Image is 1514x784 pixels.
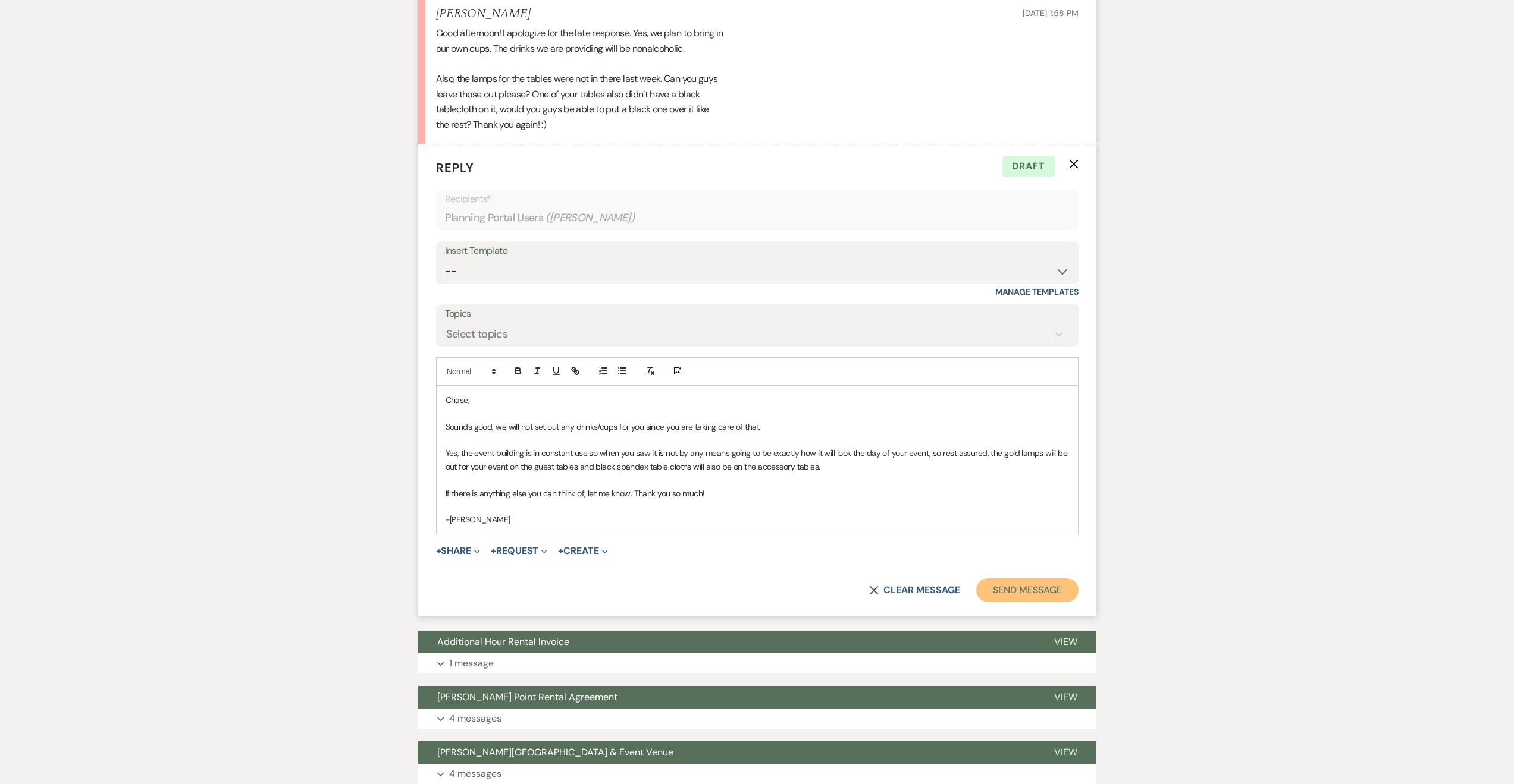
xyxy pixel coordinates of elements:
[418,653,1096,673] button: 1 message
[445,243,1070,260] div: Insert Template
[491,546,547,556] button: Request
[436,546,481,556] button: Share
[449,711,501,726] p: 4 messages
[869,585,960,595] button: Clear message
[449,766,501,782] p: 4 messages
[446,326,508,342] div: Select topics
[418,686,1035,709] button: [PERSON_NAME] Point Rental Agreement
[976,578,1078,602] button: Send Message
[436,26,1079,132] div: Good afternoon! I apologize for the late response. Yes, we plan to bring in our own cups. The dri...
[1002,156,1055,177] span: Draft
[1054,635,1077,648] span: View
[1054,691,1077,703] span: View
[449,656,494,671] p: 1 message
[418,709,1096,729] button: 4 messages
[436,546,441,556] span: +
[446,393,1069,407] p: Chase,
[418,631,1035,653] button: Additional Hour Rental Invoice
[418,764,1096,784] button: 4 messages
[446,420,1069,433] p: Sounds good, we will not set out any drinks/cups for you since you are taking care of that.
[437,635,569,648] span: Additional Hour Rental Invoice
[1054,746,1077,758] span: View
[491,546,496,556] span: +
[437,746,673,758] span: [PERSON_NAME][GEOGRAPHIC_DATA] & Event Venue
[446,513,1069,526] p: -[PERSON_NAME]
[418,741,1035,764] button: [PERSON_NAME][GEOGRAPHIC_DATA] & Event Venue
[445,191,1070,207] p: Recipients*
[558,546,607,556] button: Create
[1035,686,1096,709] button: View
[995,286,1079,297] a: Manage Templates
[1035,741,1096,764] button: View
[1023,8,1078,18] span: [DATE] 1:58 PM
[546,210,635,226] span: ( [PERSON_NAME] )
[558,546,563,556] span: +
[1035,631,1096,653] button: View
[446,487,1069,500] p: If there is anything else you can think of, let me know. Thank you so much!
[437,691,617,703] span: [PERSON_NAME] Point Rental Agreement
[436,160,474,175] span: Reply
[445,206,1070,229] div: Planning Portal Users
[445,306,1070,323] label: Topics
[446,446,1069,473] p: Yes, the event building is in constant use so when you saw it is not by any means going to be exa...
[436,7,531,21] h5: [PERSON_NAME]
